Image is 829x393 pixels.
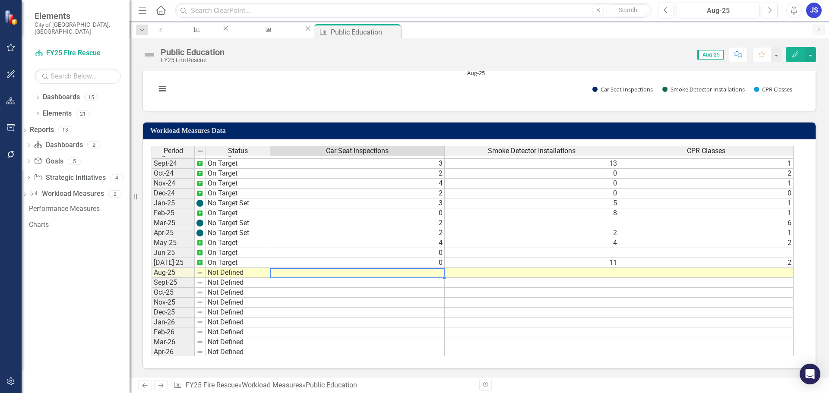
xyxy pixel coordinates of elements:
[152,298,195,308] td: Nov-25
[445,198,619,208] td: 5
[152,308,195,318] td: Dec-25
[142,48,156,62] img: Not Defined
[43,92,80,102] a: Dashboards
[196,200,203,207] img: B83JnUHI7fcUAAAAJXRFWHRkYXRlOmNyZWF0ZQAyMDIzLTA3LTEyVDE1OjMwOjAyKzAwOjAw8YGLlAAAACV0RVh0ZGF0ZTptb...
[186,381,238,389] a: FY25 Fire Rescue
[445,258,619,268] td: 11
[206,327,270,337] td: Not Defined
[156,83,168,95] button: View chart menu, Chart
[230,24,304,35] a: Performance Measures
[270,248,445,258] td: 0
[150,127,811,135] h3: Workload Measures Data
[152,347,195,357] td: Apr-26
[445,228,619,238] td: 2
[35,11,121,21] span: Elements
[206,169,270,179] td: On Target
[196,349,203,355] img: 8DAGhfEEPCf229AAAAAElFTkSuQmCC
[270,258,445,268] td: 0
[270,198,445,208] td: 3
[34,173,105,183] a: Strategic Initiatives
[35,69,121,84] input: Search Below...
[4,10,19,25] img: ClearPoint Strategy
[177,32,214,43] div: Fire Prevention
[606,4,649,16] button: Search
[35,21,121,35] small: City of [GEOGRAPHIC_DATA], [GEOGRAPHIC_DATA]
[270,218,445,228] td: 2
[196,160,203,167] img: AQAAAAAAAAAAAAAAAAAAAAAAAAAAAAAAAAAAAAAAAAAAAAAAAAAAAAAAAAAAAAAAAAAAAAAAAAAAAAAAAAAAAAAAAAAAAAAAA...
[196,279,203,286] img: 8DAGhfEEPCf229AAAAAElFTkSuQmCC
[43,109,72,119] a: Elements
[697,50,724,60] span: Aug-25
[196,239,203,246] img: AQAAAAAAAAAAAAAAAAAAAAAAAAAAAAAAAAAAAAAAAAAAAAAAAAAAAAAAAAAAAAAAAAAAAAAAAAAAAAAAAAAAAAAAAAAAAAAAA...
[196,319,203,326] img: 8DAGhfEEPCf229AAAAAElFTkSuQmCC
[152,278,195,288] td: Sept-25
[197,148,204,155] img: 8DAGhfEEPCf229AAAAAElFTkSuQmCC
[206,347,270,357] td: Not Defined
[29,221,130,229] div: Charts
[806,3,822,18] button: JS
[488,147,576,155] span: Smoke Detector Installations
[29,205,130,213] div: Performance Measures
[306,381,357,389] div: Public Education
[152,268,195,278] td: Aug-25
[152,159,195,169] td: Sept-24
[170,24,221,35] a: Fire Prevention
[206,298,270,308] td: Not Defined
[196,259,203,266] img: AQAAAAAAAAAAAAAAAAAAAAAAAAAAAAAAAAAAAAAAAAAAAAAAAAAAAAAAAAAAAAAAAAAAAAAAAAAAAAAAAAAAAAAAAAAAAAAAA...
[242,381,302,389] a: Workload Measures
[331,27,399,38] div: Public Education
[270,179,445,189] td: 4
[206,278,270,288] td: Not Defined
[196,180,203,187] img: AQAAAAAAAAAAAAAAAAAAAAAAAAAAAAAAAAAAAAAAAAAAAAAAAAAAAAAAAAAAAAAAAAAAAAAAAAAAAAAAAAAAAAAAAAAAAAAAA...
[152,169,195,179] td: Oct-24
[619,238,794,248] td: 2
[152,318,195,327] td: Jan-26
[619,228,794,238] td: 1
[467,69,485,77] text: Aug-25
[196,230,203,236] img: B83JnUHI7fcUAAAAJXRFWHRkYXRlOmNyZWF0ZQAyMDIzLTA3LTEyVDE1OjMwOjAyKzAwOjAw8YGLlAAAACV0RVh0ZGF0ZTptb...
[152,327,195,337] td: Feb-26
[270,228,445,238] td: 2
[30,125,54,135] a: Reports
[206,268,270,278] td: Not Defined
[445,238,619,248] td: 4
[152,218,195,228] td: Mar-25
[175,3,652,18] input: Search ClearPoint...
[206,288,270,298] td: Not Defined
[110,174,124,181] div: 4
[326,147,389,155] span: Car Seat Inspections
[592,85,653,93] button: Show Car Seat Inspections
[152,198,195,208] td: Jan-25
[152,208,195,218] td: Feb-25
[619,208,794,218] td: 1
[754,85,793,93] button: Show CPR Classes
[619,169,794,179] td: 2
[35,48,121,58] a: FY25 Fire Rescue
[619,159,794,169] td: 1
[677,3,759,18] button: Aug-25
[228,147,248,155] span: Status
[445,169,619,179] td: 0
[445,189,619,198] td: 0
[34,140,82,150] a: Dashboards
[206,208,270,218] td: On Target
[445,159,619,169] td: 13
[619,258,794,268] td: 2
[152,337,195,347] td: Mar-26
[206,318,270,327] td: Not Defined
[196,210,203,217] img: AQAAAAAAAAAAAAAAAAAAAAAAAAAAAAAAAAAAAAAAAAAAAAAAAAAAAAAAAAAAAAAAAAAAAAAAAAAAAAAAAAAAAAAAAAAAAAAAA...
[34,157,63,167] a: Goals
[196,339,203,346] img: 8DAGhfEEPCf229AAAAAElFTkSuQmCC
[196,170,203,177] img: AQAAAAAAAAAAAAAAAAAAAAAAAAAAAAAAAAAAAAAAAAAAAAAAAAAAAAAAAAAAAAAAAAAAAAAAAAAAAAAAAAAAAAAAAAAAAAAAA...
[84,94,98,101] div: 15
[68,157,82,165] div: 5
[662,85,744,93] button: Show Smoke Detector Installations
[270,169,445,179] td: 2
[206,308,270,318] td: Not Defined
[619,6,637,13] span: Search
[152,238,195,248] td: May-25
[445,208,619,218] td: 8
[152,189,195,198] td: Dec-24
[206,337,270,347] td: Not Defined
[30,189,104,199] a: Workload Measures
